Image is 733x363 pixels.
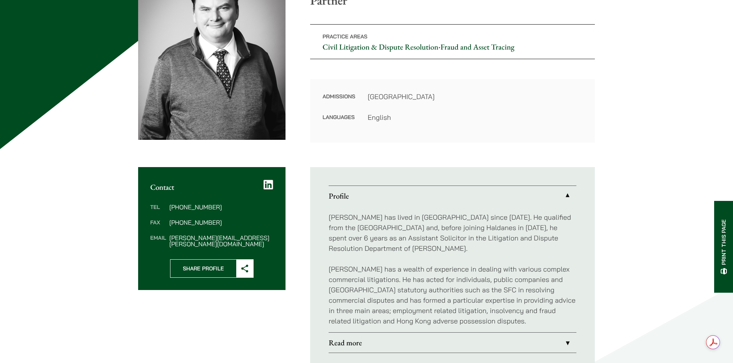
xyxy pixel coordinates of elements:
[310,24,595,59] p: •
[441,42,514,52] a: Fraud and Asset Tracing
[169,204,273,210] dd: [PHONE_NUMBER]
[329,264,576,326] p: [PERSON_NAME] has a wealth of experience in dealing with various complex commercial litigations. ...
[322,112,355,123] dt: Languages
[150,204,166,219] dt: Tel
[150,182,274,192] h2: Contact
[329,186,576,206] a: Profile
[150,235,166,247] dt: Email
[169,219,273,225] dd: [PHONE_NUMBER]
[329,212,576,254] p: [PERSON_NAME] has lived in [GEOGRAPHIC_DATA] since [DATE]. He qualified from the [GEOGRAPHIC_DATA...
[150,219,166,235] dt: Fax
[264,179,273,190] a: LinkedIn
[329,206,576,332] div: Profile
[322,33,367,40] span: Practice Areas
[170,260,236,277] span: Share Profile
[367,112,583,123] dd: English
[170,259,254,278] button: Share Profile
[367,91,583,102] dd: [GEOGRAPHIC_DATA]
[322,42,438,52] a: Civil Litigation & Dispute Resolution
[322,91,355,112] dt: Admissions
[329,333,576,353] a: Read more
[169,235,273,247] dd: [PERSON_NAME][EMAIL_ADDRESS][PERSON_NAME][DOMAIN_NAME]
